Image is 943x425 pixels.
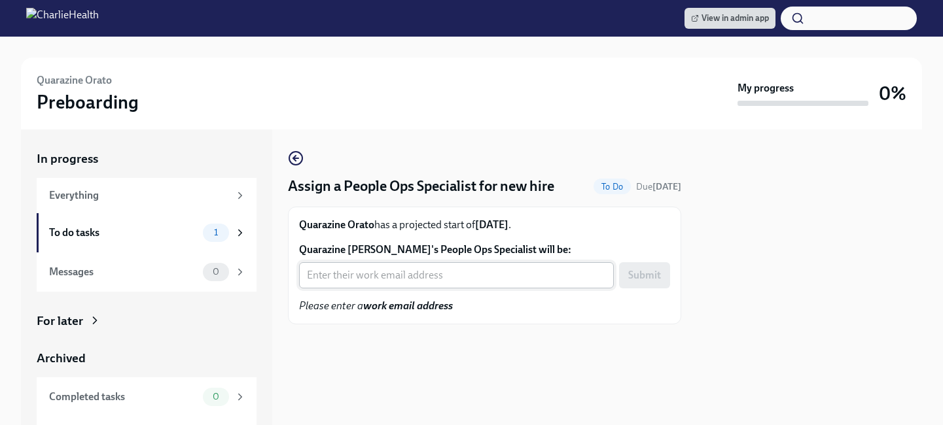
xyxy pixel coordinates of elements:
span: 1 [206,228,226,237]
div: For later [37,313,83,330]
div: To do tasks [49,226,198,240]
a: Messages0 [37,252,257,292]
div: Messages [49,265,198,279]
a: For later [37,313,257,330]
div: Everything [49,188,229,203]
span: August 30th, 2025 09:00 [636,180,681,193]
strong: Quarazine Orato [299,218,374,231]
div: Completed tasks [49,390,198,404]
a: View in admin app [685,8,775,29]
span: 0 [205,267,227,277]
img: CharlieHealth [26,8,99,29]
em: Please enter a [299,299,453,312]
a: Archived [37,350,257,367]
a: Everything [37,178,257,213]
a: To do tasks1 [37,213,257,252]
h6: Quarazine Orato [37,73,112,88]
span: To Do [594,182,631,192]
h3: 0% [879,82,906,105]
span: Due [636,181,681,192]
h4: Assign a People Ops Specialist for new hire [288,177,554,196]
a: In progress [37,150,257,167]
strong: [DATE] [475,218,508,231]
h3: Preboarding [37,90,139,114]
input: Enter their work email address [299,262,614,288]
strong: [DATE] [652,181,681,192]
span: View in admin app [691,12,769,25]
strong: My progress [738,81,794,95]
p: has a projected start of . [299,218,670,232]
strong: work email address [363,299,453,312]
label: Quarazine [PERSON_NAME]'s People Ops Specialist will be: [299,243,670,257]
a: Completed tasks0 [37,377,257,416]
span: 0 [205,392,227,401]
